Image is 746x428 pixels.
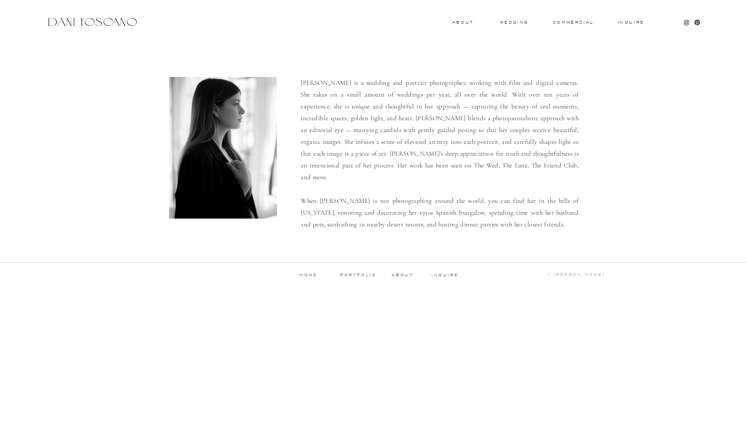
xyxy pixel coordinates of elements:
a: © [PERSON_NAME] [510,273,605,277]
b: © [PERSON_NAME] [548,272,605,277]
a: about [392,273,416,277]
a: portfolio [337,273,380,277]
a: commercial [553,21,593,24]
a: About [452,21,472,24]
a: wedding [500,21,528,24]
a: Inquire [617,21,645,25]
p: [PERSON_NAME] is a wedding and portrait photographer, working with film and digital cameras. She ... [301,77,579,229]
a: home [287,273,330,277]
a: inquire [431,273,459,278]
